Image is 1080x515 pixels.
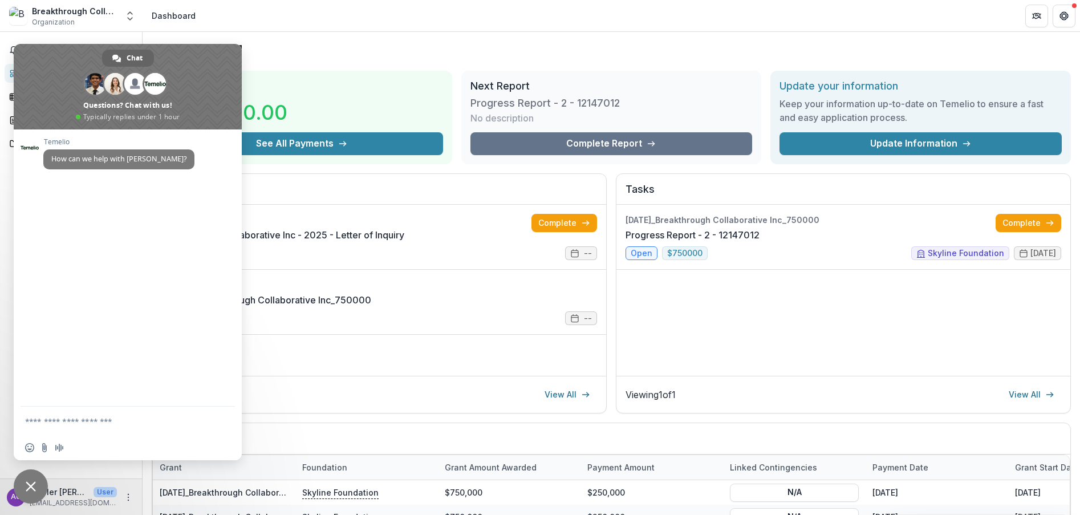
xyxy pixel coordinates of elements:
div: Payment Amount [580,455,723,480]
div: Payment date [866,455,1008,480]
div: $250,000 [580,480,723,505]
a: [DATE]_Breakthrough Collaborative Inc_750000 [160,488,347,497]
h2: Next Report [470,80,753,92]
a: Dashboard [5,64,137,83]
div: $750,000 [438,480,580,505]
h2: Grant Payments [161,432,1061,454]
h3: Keep your information up-to-date on Temelio to ensure a fast and easy application process. [779,97,1062,124]
button: See All Payments [161,132,443,155]
p: Ambler [PERSON_NAME] [PERSON_NAME] [30,486,89,498]
a: Complete [996,214,1061,232]
span: Insert an emoji [25,443,34,452]
button: N/A [730,483,859,501]
div: Grant [153,455,295,480]
textarea: Compose your message... [25,416,205,427]
a: View All [1002,386,1061,404]
div: Linked Contingencies [723,455,866,480]
div: Payment Amount [580,461,661,473]
a: Complete [531,214,597,232]
span: Chat [127,50,143,67]
div: Dashboard [152,10,196,22]
a: Documents [5,134,137,153]
a: Breakthrough Collaborative Inc - 2025 - Letter of Inquiry [161,228,404,242]
div: Ambler Mauger Ochstein [11,493,22,501]
h2: Tasks [626,183,1061,205]
h3: Progress Report - 2 - 12147012 [470,97,620,110]
button: More [121,490,135,504]
button: Notifications4 [5,41,137,59]
a: Tasks [5,87,137,106]
h1: Dashboard [152,41,1071,62]
p: Viewing 1 of 1 [626,388,676,402]
a: [DATE]_Breakthrough Collaborative Inc_750000 [161,293,371,307]
span: Audio message [55,443,64,452]
div: Foundation [295,455,438,480]
a: Complete Report [470,132,753,155]
div: Breakthrough Collaborative Inc [32,5,117,17]
button: Partners [1025,5,1048,27]
span: How can we help with [PERSON_NAME]? [51,154,186,164]
div: [DATE] [866,480,1008,505]
nav: breadcrumb [147,7,200,24]
h2: Update your information [779,80,1062,92]
span: Send a file [40,443,49,452]
span: Temelio [43,138,194,146]
div: Chat [102,50,154,67]
div: Grant amount awarded [438,461,543,473]
div: Grant amount awarded [438,455,580,480]
span: Organization [32,17,75,27]
div: Close chat [14,469,48,504]
div: Linked Contingencies [723,461,824,473]
div: Foundation [295,461,354,473]
button: Get Help [1053,5,1075,27]
h2: Proposals [161,183,597,205]
img: Breakthrough Collaborative Inc [9,7,27,25]
div: Payment date [866,461,935,473]
button: Open entity switcher [122,5,138,27]
a: Proposals [5,111,137,129]
p: No description [470,111,534,125]
div: Grant [153,461,189,473]
a: Update Information [779,132,1062,155]
h2: Total Awarded [161,80,443,92]
p: [EMAIL_ADDRESS][DOMAIN_NAME] [30,498,117,508]
p: Skyline Foundation [302,486,379,498]
a: View All [538,386,597,404]
p: User [94,487,117,497]
a: Progress Report - 2 - 12147012 [626,228,760,242]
